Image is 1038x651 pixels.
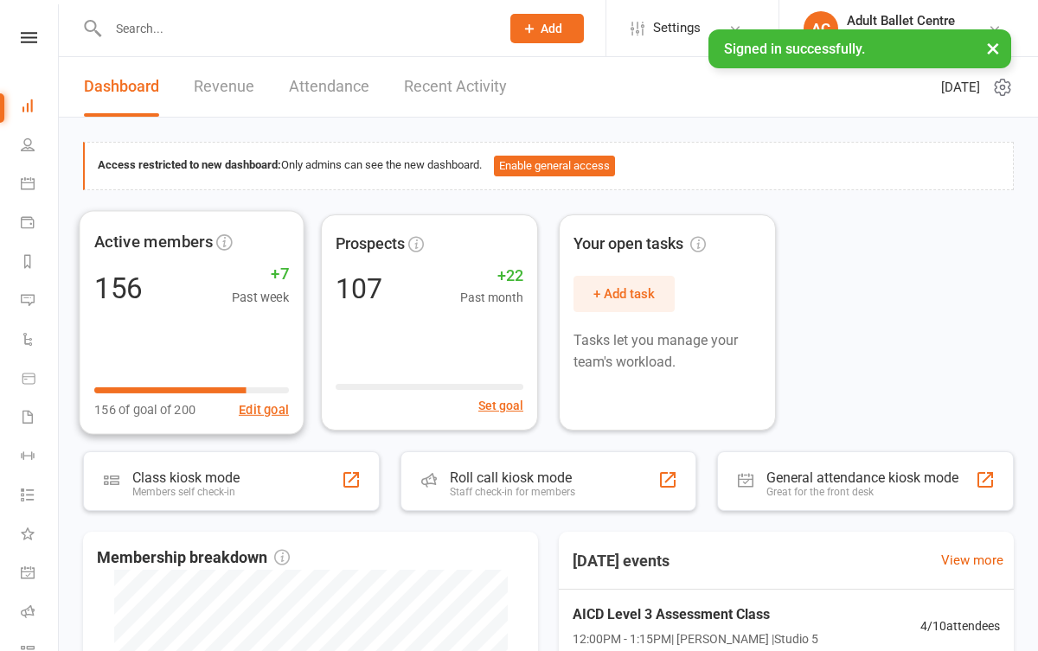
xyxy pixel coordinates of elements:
span: Prospects [336,232,405,257]
div: AC [804,11,838,46]
span: 156 of goal of 200 [94,399,195,418]
div: Adult Ballet Centre [847,13,955,29]
span: Settings [653,9,701,48]
div: General attendance kiosk mode [766,469,958,486]
a: Dashboard [21,88,60,127]
div: Only admins can see the new dashboard. [98,156,1000,176]
div: Roll call kiosk mode [450,469,575,486]
strong: Access restricted to new dashboard: [98,158,281,171]
a: Payments [21,205,60,244]
a: Product Sales [21,361,60,399]
button: Set goal [478,396,523,415]
p: Tasks let you manage your team's workload. [573,329,761,373]
a: Attendance [289,57,369,117]
button: Add [510,14,584,43]
a: Calendar [21,166,60,205]
span: 4 / 10 attendees [920,616,1000,635]
a: Recent Activity [404,57,507,117]
div: Adult Ballet Centre [847,29,955,44]
a: Reports [21,244,60,283]
a: General attendance kiosk mode [21,555,60,594]
a: What's New [21,516,60,555]
span: +7 [232,261,289,287]
div: Great for the front desk [766,486,958,498]
a: View more [941,550,1003,571]
div: 156 [94,273,143,302]
span: [DATE] [941,77,980,98]
a: People [21,127,60,166]
a: Revenue [194,57,254,117]
span: 12:00PM - 1:15PM | [PERSON_NAME] | Studio 5 [573,629,818,648]
button: Edit goal [239,399,289,418]
button: Enable general access [494,156,615,176]
span: +22 [460,264,523,289]
div: Staff check-in for members [450,486,575,498]
a: Dashboard [84,57,159,117]
button: + Add task [573,276,675,312]
h3: [DATE] events [559,546,683,577]
span: Membership breakdown [97,546,290,571]
div: Members self check-in [132,486,240,498]
input: Search... [103,16,488,41]
span: Your open tasks [573,232,706,257]
span: Signed in successfully. [724,41,865,57]
div: 107 [336,275,382,303]
span: Past week [232,287,289,307]
span: AICD Level 3 Assessment Class [573,603,818,626]
span: Past month [460,288,523,307]
span: Add [541,22,562,35]
a: Roll call kiosk mode [21,594,60,633]
div: Class kiosk mode [132,469,240,486]
span: Active members [94,228,213,254]
button: × [977,29,1009,67]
